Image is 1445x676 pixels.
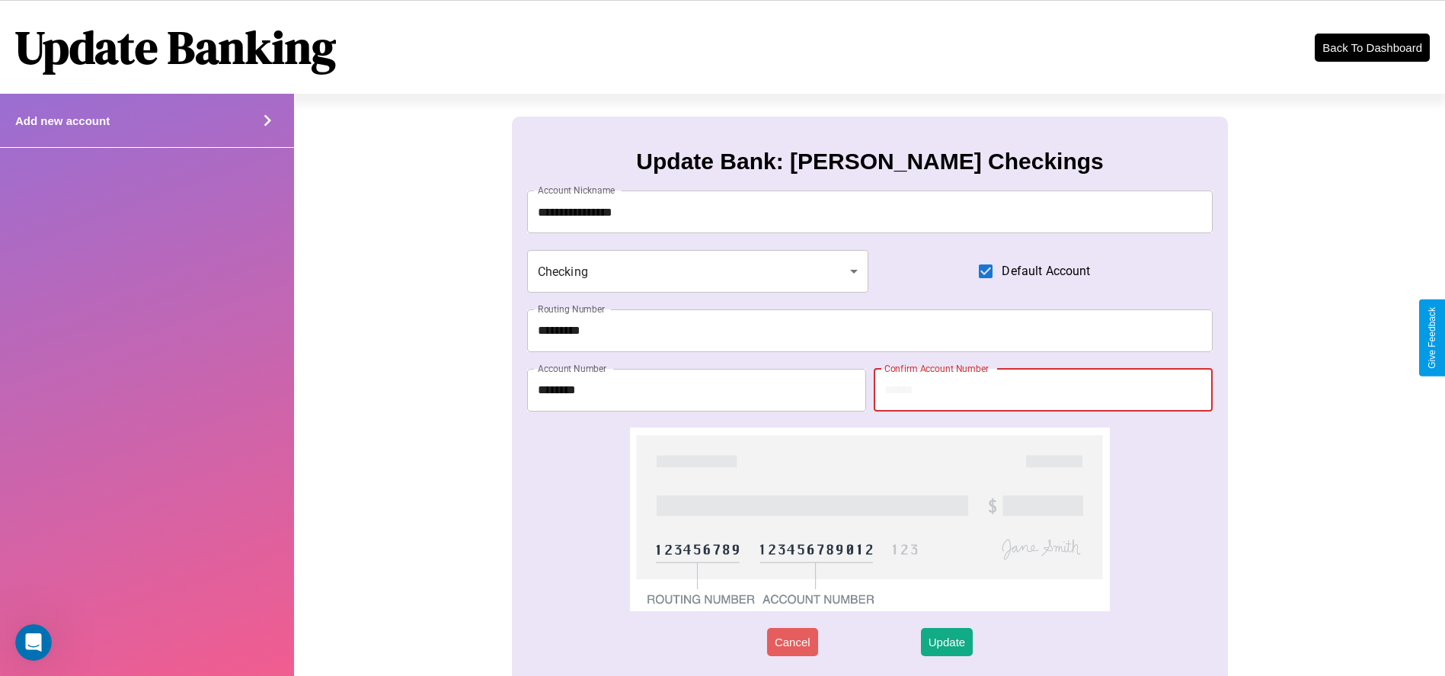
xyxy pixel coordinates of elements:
[921,628,973,656] button: Update
[1002,262,1090,280] span: Default Account
[1427,307,1437,369] div: Give Feedback
[538,184,615,197] label: Account Nickname
[636,149,1103,175] h3: Update Bank: [PERSON_NAME] Checkings
[630,428,1111,611] img: check
[527,250,868,293] div: Checking
[538,362,606,375] label: Account Number
[1315,34,1430,62] button: Back To Dashboard
[884,362,989,375] label: Confirm Account Number
[538,303,605,316] label: Routing Number
[15,16,336,78] h1: Update Banking
[767,628,818,656] button: Cancel
[15,114,110,127] h4: Add new account
[15,624,52,661] iframe: Intercom live chat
